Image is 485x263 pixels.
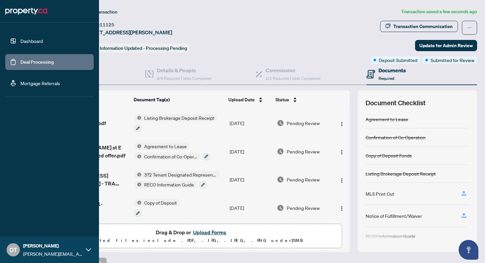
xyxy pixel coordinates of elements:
span: ellipsis [467,25,472,30]
span: View Transaction [82,9,117,15]
span: Confirmation of Co-Operation [142,153,200,160]
td: [DATE] [227,137,274,166]
span: Pending Review [287,148,320,155]
span: Update for Admin Review [419,40,473,51]
span: Drag & Drop or [156,228,228,237]
div: Listing Brokerage Deposit Receipt [366,170,436,177]
span: Listing Brokerage Deposit Receipt [142,114,217,121]
a: Dashboard [20,38,43,44]
button: Logo [337,146,347,157]
div: Transaction Communication [393,21,453,32]
span: Status [275,96,289,103]
span: RECO Information Guide [142,181,197,188]
span: Information Updated - Processing Pending [100,45,187,51]
img: Status Icon [134,181,142,188]
span: Drag & Drop orUpload FormsSupported files include .PDF, .JPG, .JPEG, .PNG under25MB [43,224,341,248]
span: Pending Review [287,176,320,183]
span: 372 Tenant Designated Representation Agreement with Company Schedule A [142,171,220,178]
span: Document Checklist [366,98,426,108]
img: Logo [339,121,344,127]
td: [DATE] [227,194,274,222]
img: Document Status [277,204,284,212]
div: Notice of Fulfillment/Waiver [366,212,422,219]
span: 1/1 Required Fields Completed [266,76,320,81]
th: Upload Date [226,90,273,109]
img: logo [5,6,47,16]
img: Document Status [277,119,284,127]
span: Submitted for Review [431,56,474,64]
span: Agreement to Lease [142,143,189,150]
img: Document Status [277,176,284,183]
img: Document Status [277,148,284,155]
span: [PERSON_NAME][EMAIL_ADDRESS][DOMAIN_NAME] [23,250,82,257]
button: Status IconListing Brokerage Deposit Receipt [134,114,217,132]
td: [DATE] [227,166,274,194]
img: Status Icon [134,171,142,178]
a: Mortgage Referrals [20,80,60,86]
div: Copy of Deposit Funds [366,152,412,159]
img: Status Icon [134,114,142,121]
span: 4/4 Required Fields Completed [157,76,211,81]
button: Upload Forms [191,228,228,237]
span: Pending Review [287,204,320,212]
img: Logo [339,149,344,155]
button: Logo [337,118,347,128]
th: Status [273,90,332,109]
span: Deposit Submitted [379,56,417,64]
button: Transaction Communication [380,21,458,32]
div: MLS Print Out [366,190,394,197]
span: Required [378,76,394,81]
span: 11125 [100,22,114,28]
p: Supported files include .PDF, .JPG, .JPEG, .PNG under 25 MB [47,237,338,245]
button: Logo [337,174,347,185]
img: Status Icon [134,153,142,160]
button: Logo [337,203,347,213]
th: Document Tag(s) [131,90,226,109]
button: Open asap [459,240,478,260]
h4: Commission [266,66,320,74]
img: Logo [339,206,344,211]
td: [DATE] [227,109,274,137]
span: Upload Date [228,96,255,103]
a: Deal Processing [20,59,54,65]
div: Status: [82,44,190,52]
span: [PERSON_NAME] [23,242,82,249]
div: Confirmation of Co-Operation [366,134,426,141]
span: [STREET_ADDRESS][PERSON_NAME] [82,28,172,36]
h4: Details & People [157,66,211,74]
img: Status Icon [134,143,142,150]
article: Transaction saved a few seconds ago [401,8,477,16]
button: Status Icon372 Tenant Designated Representation Agreement with Company Schedule AStatus IconRECO ... [134,171,220,189]
div: RECO Information Guide [366,232,415,240]
img: Logo [339,178,344,183]
div: Agreement to Lease [366,115,408,123]
span: DT [10,245,17,254]
img: Status Icon [134,199,142,206]
span: Copy of Deposit [142,199,179,206]
button: Update for Admin Review [415,40,477,51]
span: Pending Review [287,119,320,127]
button: Status IconCopy of Deposit [134,199,179,217]
button: Status IconAgreement to LeaseStatus IconConfirmation of Co-Operation [134,143,210,160]
h4: Documents [378,66,406,74]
